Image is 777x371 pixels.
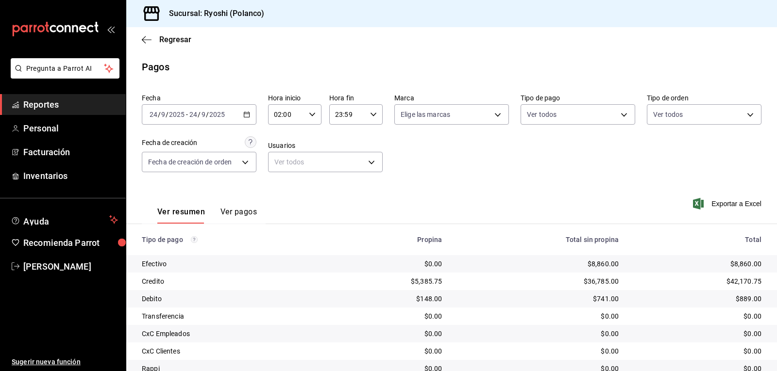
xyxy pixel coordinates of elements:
[161,111,166,118] input: --
[338,259,442,269] div: $0.00
[201,111,206,118] input: --
[149,111,158,118] input: --
[142,259,322,269] div: Efectivo
[142,35,191,44] button: Regresar
[107,25,115,33] button: open_drawer_menu
[148,157,232,167] span: Fecha de creación de orden
[142,138,197,148] div: Fecha de creación
[23,169,118,182] span: Inventarios
[268,152,383,172] div: Ver todos
[158,111,161,118] span: /
[157,207,205,224] button: Ver resumen
[142,294,322,304] div: Debito
[521,95,635,101] label: Tipo de pago
[142,346,322,356] div: CxC Clientes
[634,259,761,269] div: $8,860.00
[186,111,188,118] span: -
[457,311,619,321] div: $0.00
[457,329,619,339] div: $0.00
[634,294,761,304] div: $889.00
[634,311,761,321] div: $0.00
[634,329,761,339] div: $0.00
[169,111,185,118] input: ----
[23,260,118,273] span: [PERSON_NAME]
[338,311,442,321] div: $0.00
[220,207,257,224] button: Ver pagos
[338,294,442,304] div: $148.00
[457,259,619,269] div: $8,860.00
[634,346,761,356] div: $0.00
[23,236,118,249] span: Recomienda Parrot
[457,276,619,286] div: $36,785.00
[527,110,557,119] span: Ver todos
[634,276,761,286] div: $42,170.75
[394,95,509,101] label: Marca
[166,111,169,118] span: /
[338,329,442,339] div: $0.00
[198,111,201,118] span: /
[142,95,256,101] label: Fecha
[26,64,104,74] span: Pregunta a Parrot AI
[209,111,225,118] input: ----
[142,236,322,243] div: Tipo de pago
[634,236,761,243] div: Total
[7,70,119,81] a: Pregunta a Parrot AI
[23,214,105,226] span: Ayuda
[653,110,683,119] span: Ver todos
[11,58,119,79] button: Pregunta a Parrot AI
[647,95,761,101] label: Tipo de orden
[338,346,442,356] div: $0.00
[142,329,322,339] div: CxC Empleados
[191,236,198,243] svg: Los pagos realizados con Pay y otras terminales son montos brutos.
[206,111,209,118] span: /
[142,276,322,286] div: Credito
[268,142,383,149] label: Usuarios
[23,122,118,135] span: Personal
[329,95,383,101] label: Hora fin
[12,357,118,367] span: Sugerir nueva función
[142,311,322,321] div: Transferencia
[157,207,257,224] div: navigation tabs
[23,145,118,159] span: Facturación
[338,236,442,243] div: Propina
[695,198,761,210] button: Exportar a Excel
[401,110,450,119] span: Elige las marcas
[268,95,321,101] label: Hora inicio
[142,60,169,74] div: Pagos
[161,8,264,19] h3: Sucursal: Ryoshi (Polanco)
[159,35,191,44] span: Regresar
[457,294,619,304] div: $741.00
[23,98,118,111] span: Reportes
[338,276,442,286] div: $5,385.75
[189,111,198,118] input: --
[457,236,619,243] div: Total sin propina
[457,346,619,356] div: $0.00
